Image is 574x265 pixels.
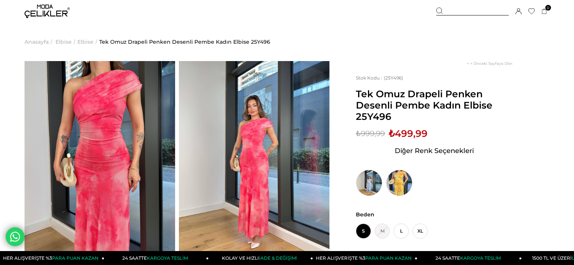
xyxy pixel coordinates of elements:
[105,251,209,265] a: 24 SAATTEKARGOYA TESLİM
[356,88,512,122] span: Tek Omuz Drapeli Penken Desenli Pembe Kadın Elbise 25Y496
[395,145,474,157] span: Diğer Renk Seçenekleri
[179,61,329,262] img: Penken elbise 25Y496
[467,61,512,66] a: < < Önceki Sayfaya Dön
[394,224,409,239] span: L
[25,61,175,262] img: Penken elbise 25Y496
[356,224,371,239] span: S
[356,128,385,139] span: ₺999,99
[52,255,98,261] span: PARA PUAN KAZAN
[365,255,412,261] span: PARA PUAN KAZAN
[77,23,94,61] a: Elbise
[259,255,297,261] span: İADE & DEĞİŞİM!
[55,23,77,61] li: >
[412,224,428,239] span: XL
[356,75,384,81] span: Stok Kodu
[386,170,412,196] img: Tek Omuz Drapeli Penken Desenli Sarı Kadın Elbise 25Y496
[389,128,428,139] span: ₺499,99
[375,224,390,239] span: M
[77,23,99,61] li: >
[356,211,512,218] span: Beden
[25,5,70,18] img: logo
[147,255,188,261] span: KARGOYA TESLİM
[313,251,418,265] a: HER ALIŞVERİŞTE %3PARA PUAN KAZAN
[99,23,270,61] a: Tek Omuz Drapeli Penken Desenli Pembe Kadın Elbise 25Y496
[356,170,382,196] img: Tek Omuz Drapeli Penken Desenli Mavi Kadın Elbise 25Y496
[209,251,313,265] a: KOLAY VE HIZLIİADE & DEĞİŞİM!
[25,23,54,61] li: >
[55,23,72,61] a: Elbise
[417,251,522,265] a: 24 SAATTEKARGOYA TESLİM
[356,75,403,81] span: (25Y496)
[545,5,551,11] span: 0
[460,255,501,261] span: KARGOYA TESLİM
[25,23,49,61] a: Anasayfa
[542,9,547,14] a: 0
